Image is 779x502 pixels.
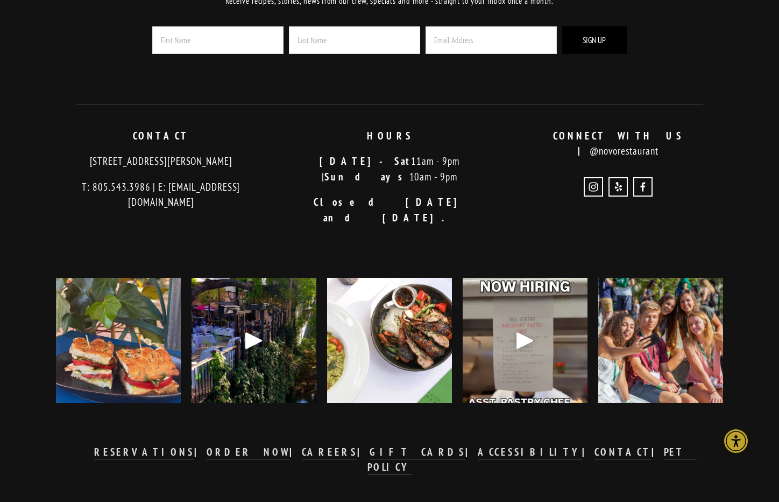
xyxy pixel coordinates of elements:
div: Play [512,327,538,353]
a: CAREERS [302,445,358,459]
strong: CAREERS [302,445,358,458]
img: Welcome back, Mustangs! 🐎 WOW Week is here and we&rsquo;re excited to kick off the school year wi... [598,278,723,403]
p: [STREET_ADDRESS][PERSON_NAME] [56,154,266,169]
strong: CONTACT [133,129,190,142]
strong: | [651,445,664,458]
strong: Closed [DATE] and [DATE]. [314,196,477,224]
a: RESERVATIONS [94,445,194,459]
strong: Sundays [324,170,409,183]
strong: CONNECT WITH US | [553,129,695,158]
p: @novorestaurant [513,128,723,159]
p: T: 805.543.3986 | E: [EMAIL_ADDRESS][DOMAIN_NAME] [56,179,266,210]
a: CONTACT [594,445,651,459]
strong: | [194,445,207,458]
strong: GIFT CARDS [370,445,465,458]
div: Play [241,327,267,353]
a: ACCESSIBILITY [478,445,582,459]
input: Email Address [426,26,557,54]
strong: [DATE]-Sat [320,155,412,168]
strong: RESERVATIONS [94,445,194,458]
strong: | [357,445,370,458]
strong: CONTACT [594,445,651,458]
strong: ORDER NOW [207,445,289,458]
button: Sign Up [562,26,627,54]
a: PET POLICY [367,445,697,475]
input: First Name [152,26,284,54]
div: Accessibility Menu [724,429,748,453]
strong: ACCESSIBILITY [478,445,582,458]
img: The countdown to holiday parties has begun! 🎉 Whether you&rsquo;re planning something cozy at Nov... [311,278,468,403]
a: ORDER NOW [207,445,289,459]
a: Novo Restaurant and Lounge [633,177,653,197]
p: 11am - 9pm | 10am - 9pm [285,154,495,184]
span: Sign Up [583,35,606,45]
a: Yelp [608,177,628,197]
strong: | [289,445,302,458]
a: Instagram [584,177,603,197]
strong: HOURS [367,129,412,142]
strong: | [582,445,594,458]
a: GIFT CARDS [370,445,465,459]
img: One ingredient, two ways: fresh market tomatoes 🍅 Savor them in our Caprese, paired with mozzarel... [56,262,181,419]
strong: | [465,445,478,458]
input: Last Name [289,26,420,54]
